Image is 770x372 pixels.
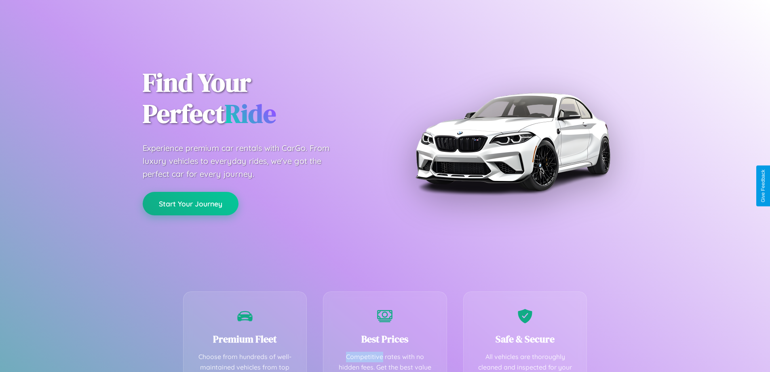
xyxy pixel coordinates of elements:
h3: Safe & Secure [476,332,575,346]
p: Experience premium car rentals with CarGo. From luxury vehicles to everyday rides, we've got the ... [143,142,345,181]
h3: Premium Fleet [196,332,295,346]
button: Start Your Journey [143,192,238,215]
h1: Find Your Perfect [143,67,373,130]
h3: Best Prices [335,332,435,346]
img: Premium BMW car rental vehicle [411,40,614,243]
div: Give Feedback [760,170,766,202]
span: Ride [225,96,276,131]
